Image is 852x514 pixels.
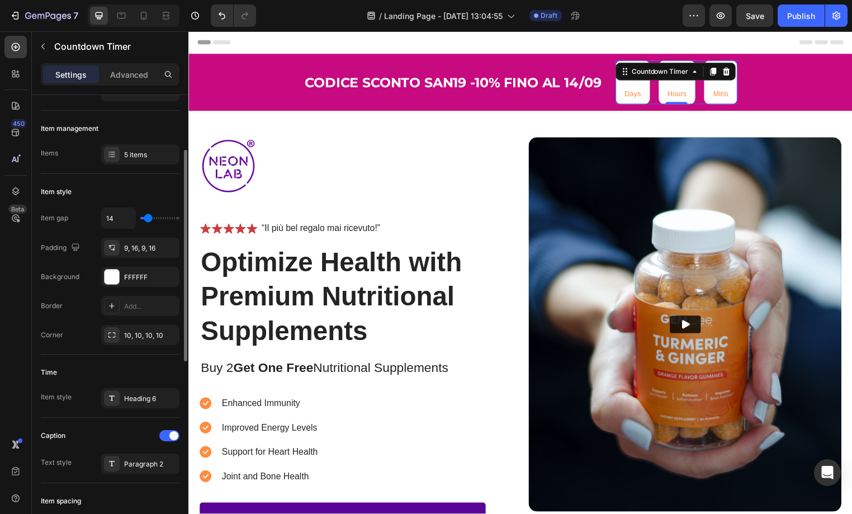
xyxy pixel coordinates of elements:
p: Days [441,59,457,69]
div: 10, 10, 10, 10 [124,331,177,341]
button: Play [486,287,518,305]
div: Border [41,301,63,311]
p: Hours [484,59,504,69]
div: Open Intercom Messenger [814,459,841,486]
span: Draft [541,11,557,21]
div: Item style [41,392,72,402]
div: Item spacing [41,496,81,506]
div: Publish [787,10,815,22]
div: Corner [41,330,63,340]
button: Publish [778,4,825,27]
div: FFFFFF [124,272,177,282]
img: gempages_581770492109652707-963a50d0-a939-42ab-8127-55510ed1969d.png [11,107,69,166]
div: Time [41,367,57,378]
p: 7 [73,9,78,22]
input: Auto [102,208,135,228]
p: Improved Energy Levels [34,394,130,408]
div: Item style [41,187,72,197]
p: Support for Heart Health [34,419,130,432]
h1: Optimize Health with Premium Nutritional Supplements [11,215,300,322]
div: Text style [41,458,72,468]
strong: Get One Free [45,333,126,347]
div: Heading 6 [124,394,177,404]
div: 450 [11,119,27,128]
div: 5 items [124,150,177,160]
button: 7 [4,4,83,27]
div: Padding [41,241,82,256]
iframe: Design area [188,31,852,514]
div: Countdown Timer [446,36,507,46]
p: Joint and Bone Health [34,444,130,457]
p: Countdown Timer [54,40,175,53]
span: Landing Page - [DATE] 13:04:55 [384,10,503,22]
div: Items [41,148,58,158]
p: Buy 2 Nutritional Supplements [12,332,299,349]
div: Background [41,272,79,282]
button: Save [736,4,773,27]
div: Add... [124,301,177,312]
span: Save [746,11,764,21]
p: Advanced [110,69,148,81]
span: / [379,10,382,22]
p: Enhanced Immunity [34,370,130,383]
div: 9, 16, 9, 16 [124,243,177,253]
div: Paragraph 2 [124,459,177,469]
p: Mins [530,59,545,69]
p: “Il più bel regalo mai ricevuto!” [74,194,193,205]
div: Rich Text Editor. Editing area: main [73,192,195,206]
div: Beta [8,205,27,214]
img: Alt image [344,107,660,485]
div: Item management [41,124,98,134]
div: Undo/Redo [211,4,256,27]
p: Settings [55,69,87,81]
div: Caption [41,431,65,441]
div: Item gap [41,213,68,223]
